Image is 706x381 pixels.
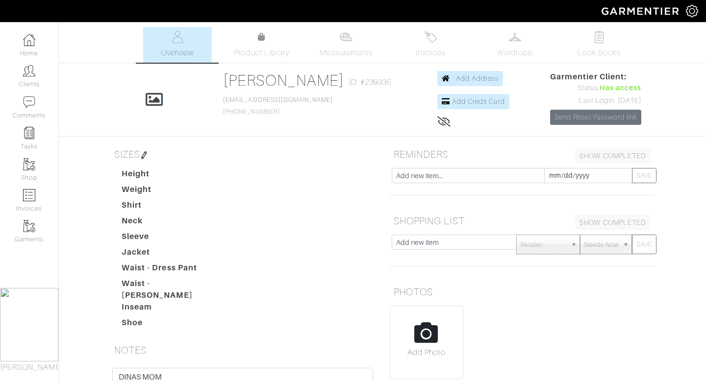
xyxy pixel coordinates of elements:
[223,96,333,115] span: [PHONE_NUMBER]
[390,282,655,302] h5: PHOTOS
[234,47,289,59] span: Product Library
[584,235,619,255] span: Needs Now
[349,76,392,88] span: ID: #239335
[23,34,35,46] img: dashboard-icon-dbcd8f5a0b271acd01030246c82b418ddd0df26cd7fceb0bd07c9910d44c42f6.png
[23,96,35,108] img: comment-icon-a0a6a9ef722e966f86d9cbdc48e553b5cf19dbc54f86b18d962a5391bc8f6eb6.png
[227,31,296,59] a: Product Library
[416,47,446,59] span: Invoices
[425,31,437,43] img: orders-27d20c2124de7fd6de4e0e44c1d41de31381a507db9b33961299e4e07d508b8c.svg
[578,47,621,59] span: Look Books
[114,199,226,215] dt: Shirt
[390,144,655,164] h5: REMINDERS
[223,96,333,103] a: [EMAIL_ADDRESS][DOMAIN_NAME]
[575,215,651,230] a: SHOW COMPLETED
[340,31,352,43] img: measurements-466bbee1fd09ba9460f595b01e5d73f9e2bff037440d3c8f018324cb6cdf7a4a.svg
[597,2,686,20] img: garmentier-logo-header-white-b43fb05a5012e4ada735d5af1a66efaba907eab6374d6393d1fbf88cb4ef424d.png
[565,27,633,63] a: Look Books
[114,278,226,301] dt: Waist - [PERSON_NAME]
[171,31,183,43] img: basicinfo-40fd8af6dae0f16599ec9e87c0ef1c0a1fdea2edbe929e3d69a839185d80c458.svg
[575,148,651,164] a: SHOW COMPLETED
[161,47,194,59] span: Overview
[114,215,226,231] dt: Neck
[312,27,381,63] a: Measurements
[392,168,545,183] input: Add new item...
[110,144,375,164] h5: SIZES
[600,83,642,94] span: Has access
[110,340,375,360] h5: NOTES
[480,27,549,63] a: Wardrobe
[114,184,226,199] dt: Weight
[143,27,212,63] a: Overview
[23,65,35,77] img: clients-icon-6bae9207a08558b7cb47a8932f037763ab4055f8c8b6bfacd5dc20c3e0201464.png
[550,71,641,83] span: Garmentier Client:
[114,231,226,246] dt: Sleeve
[456,74,499,82] span: Add Address
[140,151,148,159] img: pen-cf24a1663064a2ec1b9c1bd2387e9de7a2fa800b781884d57f21acf72779bad2.png
[452,97,505,105] span: Add Credit Card
[114,317,226,333] dt: Shoe
[114,246,226,262] dt: Jacket
[390,211,655,231] h5: SHOPPING LIST
[550,95,641,106] div: Last Login: [DATE]
[223,71,344,89] a: [PERSON_NAME]
[114,168,226,184] dt: Height
[114,301,226,317] dt: Inseam
[23,127,35,139] img: reminder-icon-8004d30b9f0a5d33ae49ab947aed9ed385cf756f9e5892f1edd6e32f2345188e.png
[632,168,656,183] button: SAVE
[550,110,641,125] a: Send Reset Password link
[521,235,567,255] span: Retailer
[23,220,35,232] img: garments-icon-b7da505a4dc4fd61783c78ac3ca0ef83fa9d6f193b1c9dc38574b1d14d53ca28.png
[686,5,698,17] img: gear-icon-white-bd11855cb880d31180b6d7d6211b90ccbf57a29d726f0c71d8c61bd08dd39cc2.png
[320,47,373,59] span: Measurements
[550,83,641,94] div: Status:
[437,94,509,109] a: Add Credit Card
[396,27,465,63] a: Invoices
[114,262,226,278] dt: Waist - Dress Pant
[392,235,517,250] input: Add new item
[497,47,532,59] span: Wardrobe
[23,158,35,170] img: garments-icon-b7da505a4dc4fd61783c78ac3ca0ef83fa9d6f193b1c9dc38574b1d14d53ca28.png
[509,31,521,43] img: wardrobe-487a4870c1b7c33e795ec22d11cfc2ed9d08956e64fb3008fe2437562e282088.svg
[23,189,35,201] img: orders-icon-0abe47150d42831381b5fb84f609e132dff9fe21cb692f30cb5eec754e2cba89.png
[593,31,605,43] img: todo-9ac3debb85659649dc8f770b8b6100bb5dab4b48dedcbae339e5042a72dfd3cc.svg
[632,235,656,254] button: SAVE
[437,71,504,86] a: Add Address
